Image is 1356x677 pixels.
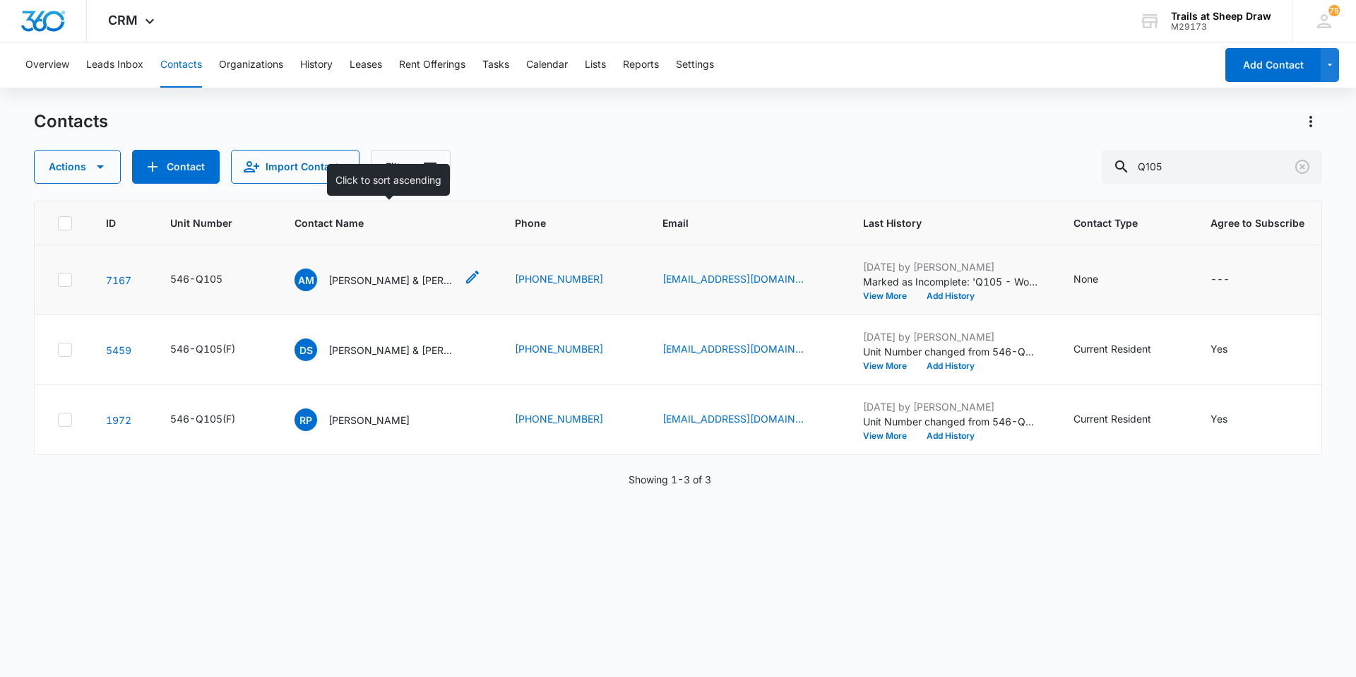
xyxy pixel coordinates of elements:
[327,164,450,196] div: Click to sort ascending
[662,341,804,356] a: [EMAIL_ADDRESS][DOMAIN_NAME]
[170,341,235,356] div: 546-Q105(F)
[917,362,985,370] button: Add History
[328,343,456,358] p: [PERSON_NAME] & [PERSON_NAME]
[917,292,985,300] button: Add History
[515,271,603,286] a: [PHONE_NUMBER]
[515,271,629,288] div: Phone - (970) 714-1252 - Select to Edit Field
[482,42,509,88] button: Tasks
[1225,48,1321,82] button: Add Contact
[1171,11,1271,22] div: account name
[1211,271,1230,288] div: ---
[1073,341,1177,358] div: Contact Type - Current Resident - Select to Edit Field
[1211,411,1227,426] div: Yes
[863,414,1040,429] p: Unit Number changed from 546-Q105 to 546-Q105(F).
[623,42,659,88] button: Reports
[662,216,809,230] span: Email
[170,411,235,426] div: 546-Q105(F)
[231,150,359,184] button: Import Contacts
[863,344,1040,359] p: Unit Number changed from 546-Q105 to 546-Q105(F).
[106,344,131,356] a: Navigate to contact details page for Dylan Schulze & Emma Moore
[25,42,69,88] button: Overview
[328,273,456,288] p: [PERSON_NAME] & [PERSON_NAME]
[585,42,606,88] button: Lists
[1073,411,1177,428] div: Contact Type - Current Resident - Select to Edit Field
[1073,271,1098,286] div: None
[295,269,481,291] div: Contact Name - Adriana Molina Suazo & Joshua Milan - Select to Edit Field
[1211,341,1253,358] div: Agree to Subscribe - Yes - Select to Edit Field
[515,341,603,356] a: [PHONE_NUMBER]
[1211,271,1255,288] div: Agree to Subscribe - - Select to Edit Field
[170,411,261,428] div: Unit Number - 546-Q105(F) - Select to Edit Field
[371,150,451,184] button: Filters
[863,362,917,370] button: View More
[1073,341,1151,356] div: Current Resident
[1328,5,1340,16] span: 75
[515,216,608,230] span: Phone
[1073,271,1124,288] div: Contact Type - None - Select to Edit Field
[160,42,202,88] button: Contacts
[295,408,435,431] div: Contact Name - Ruth Phipps - Select to Edit Field
[106,414,131,426] a: Navigate to contact details page for Ruth Phipps
[1073,411,1151,426] div: Current Resident
[328,413,410,428] p: [PERSON_NAME]
[863,432,917,440] button: View More
[1211,216,1304,230] span: Agree to Subscribe
[1328,5,1340,16] div: notifications count
[863,274,1040,289] p: Marked as Incomplete: 'Q105 - Work Order ' ([DATE]).
[515,341,629,358] div: Phone - (970) 652-5452 - Select to Edit Field
[170,341,261,358] div: Unit Number - 546-Q105(F) - Select to Edit Field
[350,42,382,88] button: Leases
[662,341,829,358] div: Email - dmatney21@icloud.com - Select to Edit Field
[106,274,131,286] a: Navigate to contact details page for Adriana Molina Suazo & Joshua Milan
[34,150,121,184] button: Actions
[515,411,629,428] div: Phone - (970) 534-7875 - Select to Edit Field
[132,150,220,184] button: Add Contact
[1291,155,1314,178] button: Clear
[662,411,829,428] div: Email - ruthann303@hotmail.com - Select to Edit Field
[863,292,917,300] button: View More
[295,338,481,361] div: Contact Name - Dylan Schulze & Emma Moore - Select to Edit Field
[219,42,283,88] button: Organizations
[295,216,460,230] span: Contact Name
[1102,150,1322,184] input: Search Contacts
[863,259,1040,274] p: [DATE] by [PERSON_NAME]
[1211,411,1253,428] div: Agree to Subscribe - Yes - Select to Edit Field
[1171,22,1271,32] div: account id
[863,399,1040,414] p: [DATE] by [PERSON_NAME]
[676,42,714,88] button: Settings
[863,329,1040,344] p: [DATE] by [PERSON_NAME]
[295,408,317,431] span: RP
[295,338,317,361] span: DS
[300,42,333,88] button: History
[170,271,222,286] div: 546-Q105
[662,411,804,426] a: [EMAIL_ADDRESS][DOMAIN_NAME]
[1299,110,1322,133] button: Actions
[399,42,465,88] button: Rent Offerings
[515,411,603,426] a: [PHONE_NUMBER]
[629,472,711,487] p: Showing 1-3 of 3
[34,111,108,132] h1: Contacts
[662,271,829,288] div: Email - molinasuazoadriana@gmail.com - Select to Edit Field
[526,42,568,88] button: Calendar
[662,271,804,286] a: [EMAIL_ADDRESS][DOMAIN_NAME]
[917,432,985,440] button: Add History
[863,216,1019,230] span: Last History
[170,271,248,288] div: Unit Number - 546-Q105 - Select to Edit Field
[108,13,138,28] span: CRM
[106,216,116,230] span: ID
[170,216,261,230] span: Unit Number
[295,269,317,291] span: AM
[1211,341,1227,356] div: Yes
[86,42,143,88] button: Leads Inbox
[1073,216,1156,230] span: Contact Type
